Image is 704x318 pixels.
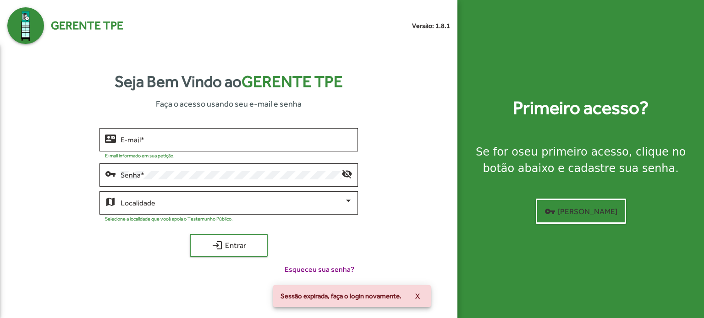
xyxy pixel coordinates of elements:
[212,240,223,251] mat-icon: login
[51,17,123,34] span: Gerente TPE
[415,288,420,304] span: X
[544,203,617,220] span: [PERSON_NAME]
[105,168,116,179] mat-icon: vpn_key
[115,70,343,94] strong: Seja Bem Vindo ao
[190,234,268,257] button: Entrar
[7,7,44,44] img: Logo Gerente
[280,291,401,301] span: Sessão expirada, faça o login novamente.
[105,133,116,144] mat-icon: contact_mail
[536,199,626,224] button: [PERSON_NAME]
[544,206,555,217] mat-icon: vpn_key
[408,288,427,304] button: X
[518,146,629,158] strong: seu primeiro acesso
[105,153,175,158] mat-hint: E-mail informado em sua petição.
[513,94,649,122] strong: Primeiro acesso?
[412,21,450,31] small: Versão: 1.8.1
[285,264,354,275] span: Esqueceu sua senha?
[242,72,343,91] span: Gerente TPE
[341,168,352,179] mat-icon: visibility_off
[105,196,116,207] mat-icon: map
[105,216,233,221] mat-hint: Selecione a localidade que você apoia o Testemunho Público.
[198,237,259,253] span: Entrar
[156,97,302,110] span: Faça o acesso usando seu e-mail e senha
[468,144,693,177] div: Se for o , clique no botão abaixo e cadastre sua senha.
